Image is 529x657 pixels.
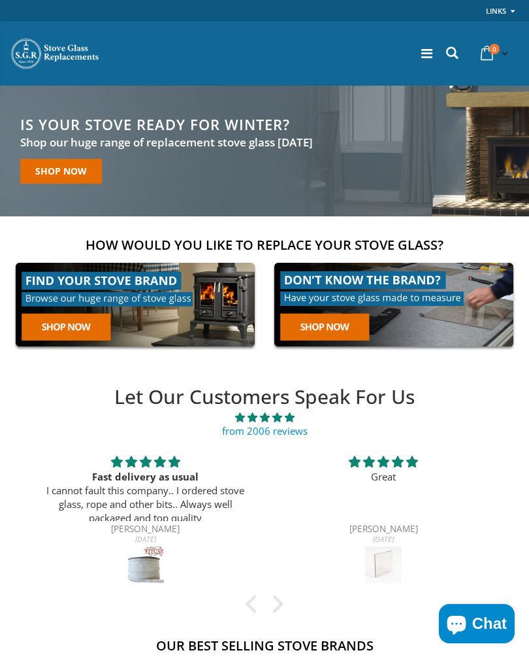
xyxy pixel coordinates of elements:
[10,236,519,254] h2: How would you like to replace your stove glass?
[280,535,487,543] div: [DATE]
[435,604,519,647] inbox-online-store-chat: Shopify online store chat
[42,454,249,470] div: 5 stars
[10,257,261,352] img: find-your-brand-cta_9b334d5d-5c94-48ed-825f-d7972bbdebd0.jpg
[421,44,432,62] a: Menu
[10,37,101,70] img: Stove Glass Replacement
[20,159,102,184] a: Shop now
[489,44,500,54] span: 0
[27,411,503,438] a: 4.90 stars from 2006 reviews
[280,525,487,535] div: [PERSON_NAME]
[280,454,487,470] div: 5 stars
[42,525,249,535] div: [PERSON_NAME]
[222,424,308,437] a: from 2006 reviews
[280,470,487,484] p: Great
[20,135,313,150] h3: Shop our huge range of replacement stove glass [DATE]
[127,547,164,583] img: Vitcas glass bedding in tape - 2mm x 15mm x 2 meters (White)
[486,3,506,19] a: Links
[475,41,511,66] a: 0
[27,411,503,424] span: 4.90 stars
[42,484,249,525] p: I cannot fault this company.. I ordered stove glass, rope and other bits.. Always well packaged a...
[42,535,249,543] div: [DATE]
[10,637,519,654] h2: Our Best Selling Stove Brands
[268,257,519,352] img: made-to-measure-cta_2cd95ceb-d519-4648-b0cf-d2d338fdf11f.jpg
[20,117,313,131] h2: Is your stove ready for winter?
[365,547,402,583] img: Morso Squirrel 1430 Cleanheat Stove Glass - 238mm x 200mm
[42,470,249,484] div: Fast delivery as usual
[27,384,503,411] h2: Let Our Customers Speak For Us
